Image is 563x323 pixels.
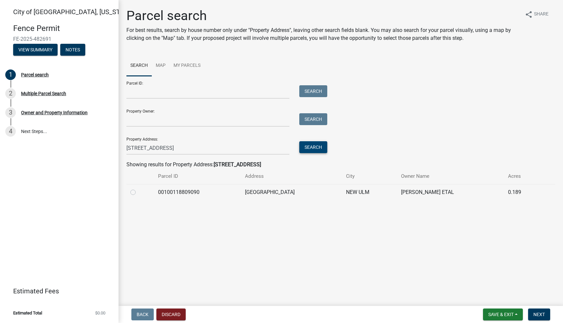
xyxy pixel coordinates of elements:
[533,312,545,317] span: Next
[214,161,261,168] strong: [STREET_ADDRESS]
[342,169,397,184] th: City
[397,169,504,184] th: Owner Name
[5,107,16,118] div: 3
[488,312,514,317] span: Save & Exit
[126,26,520,42] p: For best results, search by house number only under "Property Address", leaving other search fiel...
[60,47,85,53] wm-modal-confirm: Notes
[528,309,550,320] button: Next
[152,55,170,76] a: Map
[13,8,133,16] span: City of [GEOGRAPHIC_DATA], [US_STATE]
[21,110,88,115] div: Owner and Property Information
[504,184,541,200] td: 0.189
[241,184,342,200] td: [GEOGRAPHIC_DATA]
[299,85,327,97] button: Search
[60,44,85,56] button: Notes
[5,69,16,80] div: 1
[504,169,541,184] th: Acres
[154,169,241,184] th: Parcel ID
[5,284,108,298] a: Estimated Fees
[13,24,113,33] h4: Fence Permit
[131,309,154,320] button: Back
[342,184,397,200] td: NEW ULM
[520,8,554,21] button: shareShare
[21,72,49,77] div: Parcel search
[95,311,105,315] span: $0.00
[299,141,327,153] button: Search
[241,169,342,184] th: Address
[126,161,555,169] div: Showing results for Property Address:
[154,184,241,200] td: 00100118809090
[13,47,58,53] wm-modal-confirm: Summary
[170,55,204,76] a: My Parcels
[5,88,16,99] div: 2
[525,11,533,18] i: share
[13,44,58,56] button: View Summary
[5,126,16,137] div: 4
[397,184,504,200] td: [PERSON_NAME] ETAL
[13,36,105,42] span: FE-2025-482691
[126,8,520,24] h1: Parcel search
[137,312,148,317] span: Back
[156,309,186,320] button: Discard
[126,55,152,76] a: Search
[299,113,327,125] button: Search
[21,91,66,96] div: Multiple Parcel Search
[13,311,42,315] span: Estimated Total
[534,11,549,18] span: Share
[483,309,523,320] button: Save & Exit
